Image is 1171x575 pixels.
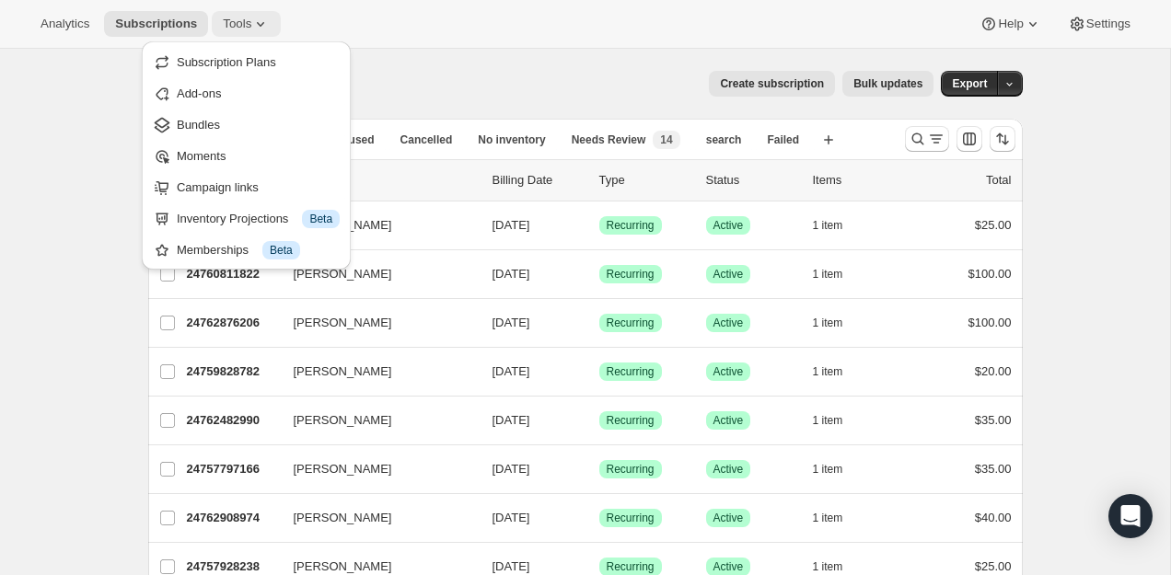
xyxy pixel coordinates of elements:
span: $35.00 [975,462,1012,476]
span: [DATE] [493,364,530,378]
span: [PERSON_NAME] [294,509,392,527]
span: 1 item [813,364,843,379]
div: 24748720430[PERSON_NAME][DATE]SuccessRecurringSuccessActive1 item$25.00 [187,213,1012,238]
span: [DATE] [493,511,530,524]
span: 1 item [813,413,843,428]
span: Recurring [607,218,655,233]
span: Failed [767,132,799,147]
span: Recurring [607,316,655,330]
button: Export [941,71,998,97]
p: 24762876206 [187,314,279,332]
div: Type [599,171,691,190]
span: No inventory [478,132,545,147]
span: 1 item [813,559,843,574]
div: Open Intercom Messenger [1108,494,1153,538]
span: Active [713,267,744,282]
div: Inventory Projections [177,210,340,228]
button: [PERSON_NAME] [283,357,467,386]
span: 1 item [813,511,843,525]
button: Moments [147,141,345,170]
div: 24760811822[PERSON_NAME][DATE]SuccessRecurringSuccessActive1 item$100.00 [187,261,1012,287]
span: [PERSON_NAME] [294,460,392,478]
p: Customer [294,171,478,190]
button: Create subscription [709,71,835,97]
button: 1 item [813,261,864,287]
span: [DATE] [493,413,530,427]
span: [DATE] [493,462,530,476]
button: Bundles [147,109,345,139]
div: Items [813,171,905,190]
span: Bulk updates [853,76,922,91]
span: search [706,132,742,147]
span: $40.00 [975,511,1012,524]
span: Subscription Plans [177,55,276,69]
span: [DATE] [493,218,530,232]
span: 1 item [813,218,843,233]
p: 24762908974 [187,509,279,527]
button: Customize table column order and visibility [957,126,982,152]
span: Tools [223,17,251,31]
button: Create new view [814,127,843,153]
span: Recurring [607,364,655,379]
button: 1 item [813,213,864,238]
span: Create subscription [720,76,824,91]
div: 24762908974[PERSON_NAME][DATE]SuccessRecurringSuccessActive1 item$40.00 [187,505,1012,531]
span: Beta [270,243,293,258]
span: Recurring [607,462,655,477]
span: Help [998,17,1023,31]
span: 1 item [813,316,843,330]
button: Campaign links [147,172,345,201]
p: Total [986,171,1011,190]
button: Bulk updates [842,71,933,97]
span: Add-ons [177,86,221,100]
span: Bundles [177,118,220,132]
button: [PERSON_NAME] [283,406,467,435]
span: $25.00 [975,559,1012,573]
span: 1 item [813,462,843,477]
span: Recurring [607,559,655,574]
span: Active [713,364,744,379]
div: 24762482990[PERSON_NAME][DATE]SuccessRecurringSuccessActive1 item$35.00 [187,408,1012,433]
div: IDCustomerBilling DateTypeStatusItemsTotal [187,171,1012,190]
span: [DATE] [493,559,530,573]
span: Beta [309,212,332,226]
button: Analytics [29,11,100,37]
button: [PERSON_NAME] [283,308,467,338]
button: Subscriptions [104,11,208,37]
div: 24757797166[PERSON_NAME][DATE]SuccessRecurringSuccessActive1 item$35.00 [187,456,1012,482]
span: Active [713,511,744,525]
span: $35.00 [975,413,1012,427]
button: Add-ons [147,78,345,108]
button: [PERSON_NAME] [283,259,467,289]
span: Recurring [607,267,655,282]
p: 24759828782 [187,362,279,381]
div: Memberships [177,241,340,259]
button: 1 item [813,505,864,531]
button: Memberships [147,235,345,264]
button: Tools [212,11,281,37]
button: [PERSON_NAME] [283,454,467,484]
span: Active [713,559,744,574]
button: Sort the results [990,126,1015,152]
span: $100.00 [968,316,1012,329]
span: $25.00 [975,218,1012,232]
span: Campaign links [177,180,259,194]
button: Inventory Projections [147,203,345,233]
span: 1 item [813,267,843,282]
span: [DATE] [493,316,530,329]
div: 24762876206[PERSON_NAME][DATE]SuccessRecurringSuccessActive1 item$100.00 [187,310,1012,336]
p: Billing Date [493,171,585,190]
div: 24759828782[PERSON_NAME][DATE]SuccessRecurringSuccessActive1 item$20.00 [187,359,1012,385]
span: [PERSON_NAME] [294,314,392,332]
span: Active [713,316,744,330]
button: [PERSON_NAME] [283,503,467,533]
button: 1 item [813,456,864,482]
button: 1 item [813,310,864,336]
span: Cancelled [400,132,453,147]
span: Recurring [607,511,655,525]
button: Help [968,11,1052,37]
span: Subscriptions [115,17,197,31]
button: Settings [1057,11,1142,37]
span: Recurring [607,413,655,428]
span: $100.00 [968,267,1012,281]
